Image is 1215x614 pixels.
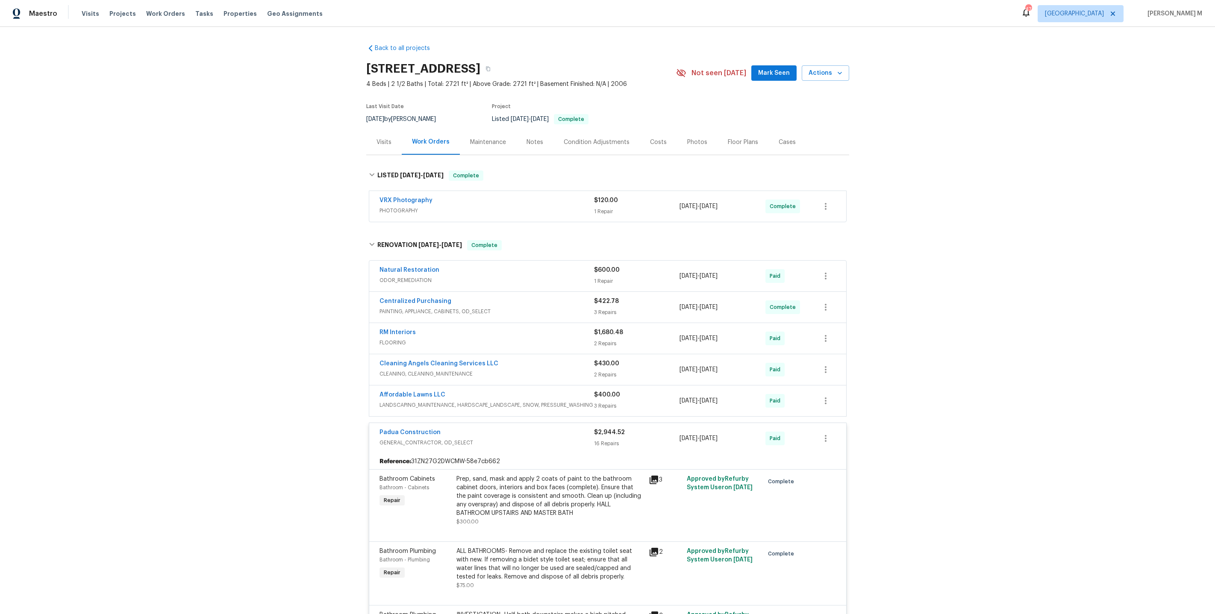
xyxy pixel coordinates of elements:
[594,277,680,285] div: 1 Repair
[594,298,619,304] span: $422.78
[594,308,680,317] div: 3 Repairs
[691,69,746,77] span: Not seen [DATE]
[29,9,57,18] span: Maestro
[594,361,619,367] span: $430.00
[366,104,404,109] span: Last Visit Date
[594,370,680,379] div: 2 Repairs
[456,475,644,517] div: Prep, sand, mask and apply 2 coats of paint to the bathroom cabinet doors, interiors and box face...
[267,9,323,18] span: Geo Assignments
[700,304,718,310] span: [DATE]
[480,61,496,76] button: Copy Address
[400,172,444,178] span: -
[380,476,435,482] span: Bathroom Cabinets
[594,402,680,410] div: 3 Repairs
[527,138,543,147] div: Notes
[770,365,784,374] span: Paid
[418,242,462,248] span: -
[779,138,796,147] div: Cases
[680,367,697,373] span: [DATE]
[680,397,718,405] span: -
[680,434,718,443] span: -
[594,207,680,216] div: 1 Repair
[377,170,444,181] h6: LISTED
[680,202,718,211] span: -
[377,138,391,147] div: Visits
[380,197,432,203] a: VRX Photography
[380,276,594,285] span: ODOR_REMEDIATION
[380,361,498,367] a: Cleaning Angels Cleaning Services LLC
[380,329,416,335] a: RM Interiors
[468,241,501,250] span: Complete
[687,476,753,491] span: Approved by Refurby System User on
[680,365,718,374] span: -
[377,240,462,250] h6: RENOVATION
[768,549,797,558] span: Complete
[366,114,446,124] div: by [PERSON_NAME]
[369,454,846,469] div: 31ZN27G2DWCMW-58e7cb662
[700,203,718,209] span: [DATE]
[770,202,799,211] span: Complete
[770,334,784,343] span: Paid
[380,392,445,398] a: Affordable Lawns LLC
[366,80,676,88] span: 4 Beds | 2 1/2 Baths | Total: 2721 ft² | Above Grade: 2721 ft² | Basement Finished: N/A | 2006
[770,272,784,280] span: Paid
[1045,9,1104,18] span: [GEOGRAPHIC_DATA]
[594,429,625,435] span: $2,944.52
[456,547,644,581] div: ALL BATHROOMS- Remove and replace the existing toilet seat with new. If removing a bidet style to...
[594,392,620,398] span: $400.00
[380,568,404,577] span: Repair
[82,9,99,18] span: Visits
[733,485,753,491] span: [DATE]
[380,496,404,505] span: Repair
[768,477,797,486] span: Complete
[492,116,588,122] span: Listed
[564,138,630,147] div: Condition Adjustments
[380,307,594,316] span: PAINTING, APPLIANCE, CABINETS, OD_SELECT
[380,267,439,273] a: Natural Restoration
[594,197,618,203] span: $120.00
[680,203,697,209] span: [DATE]
[400,172,421,178] span: [DATE]
[380,370,594,378] span: CLEANING, CLEANING_MAINTENANCE
[366,232,849,259] div: RENOVATION [DATE]-[DATE]Complete
[594,339,680,348] div: 2 Repairs
[680,303,718,311] span: -
[366,116,384,122] span: [DATE]
[700,335,718,341] span: [DATE]
[650,138,667,147] div: Costs
[687,548,753,563] span: Approved by Refurby System User on
[680,435,697,441] span: [DATE]
[770,397,784,405] span: Paid
[380,429,441,435] a: Padua Construction
[366,44,448,53] a: Back to all projects
[380,401,594,409] span: LANDSCAPING_MAINTENANCE, HARDSCAPE_LANDSCAPE, SNOW, PRESSURE_WASHING
[470,138,506,147] div: Maintenance
[733,557,753,563] span: [DATE]
[680,335,697,341] span: [DATE]
[751,65,797,81] button: Mark Seen
[511,116,529,122] span: [DATE]
[380,338,594,347] span: FLOORING
[380,438,594,447] span: GENERAL_CONTRACTOR, OD_SELECT
[531,116,549,122] span: [DATE]
[700,273,718,279] span: [DATE]
[649,547,682,557] div: 2
[380,548,436,554] span: Bathroom Plumbing
[594,267,620,273] span: $600.00
[680,273,697,279] span: [DATE]
[418,242,439,248] span: [DATE]
[195,11,213,17] span: Tasks
[366,162,849,189] div: LISTED [DATE]-[DATE]Complete
[687,138,707,147] div: Photos
[380,557,430,562] span: Bathroom - Plumbing
[555,117,588,122] span: Complete
[450,171,482,180] span: Complete
[412,138,450,146] div: Work Orders
[1144,9,1202,18] span: [PERSON_NAME] M
[1025,5,1031,14] div: 47
[492,104,511,109] span: Project
[700,398,718,404] span: [DATE]
[456,519,479,524] span: $300.00
[511,116,549,122] span: -
[380,206,594,215] span: PHOTOGRAPHY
